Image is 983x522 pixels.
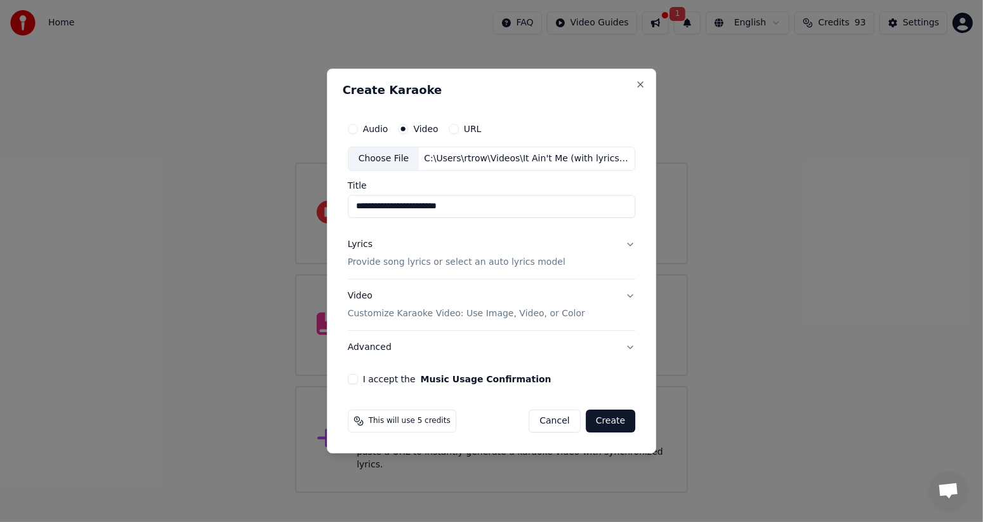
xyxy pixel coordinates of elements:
div: Video [348,290,585,320]
label: Audio [363,124,388,133]
button: Cancel [529,410,580,432]
button: LyricsProvide song lyrics or select an auto lyrics model [348,228,636,279]
div: Lyrics [348,238,373,251]
span: This will use 5 credits [369,416,451,426]
button: I accept the [421,375,551,384]
label: Video [414,124,439,133]
button: Create [586,410,636,432]
button: VideoCustomize Karaoke Video: Use Image, Video, or Color [348,279,636,330]
div: Choose File [348,147,419,170]
label: Title [348,181,636,190]
div: C:\Users\rtrow\Videos\It Ain't Me (with lyrics).mp4 [419,152,635,165]
label: I accept the [363,375,551,384]
p: Provide song lyrics or select an auto lyrics model [348,256,565,269]
p: Customize Karaoke Video: Use Image, Video, or Color [348,307,585,320]
h2: Create Karaoke [343,84,641,96]
button: Advanced [348,331,636,364]
label: URL [464,124,482,133]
